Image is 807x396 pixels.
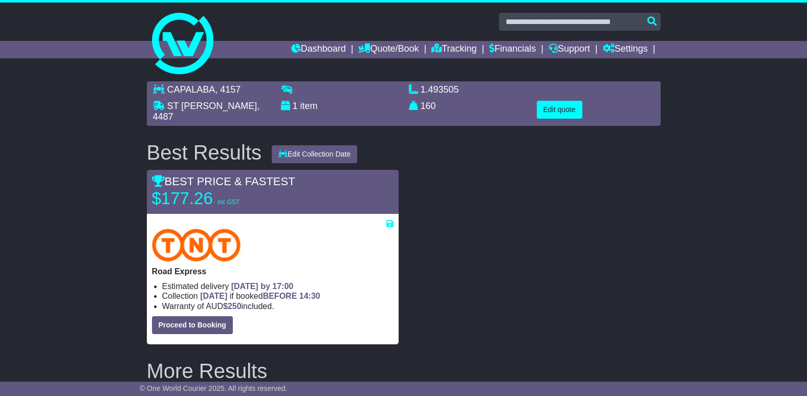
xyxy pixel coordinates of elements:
[291,41,346,58] a: Dashboard
[549,41,590,58] a: Support
[152,267,394,276] p: Road Express
[152,316,233,334] button: Proceed to Booking
[489,41,536,58] a: Financials
[162,301,394,311] li: Warranty of AUD included.
[431,41,476,58] a: Tracking
[215,84,241,95] span: , 4157
[293,101,298,111] span: 1
[152,175,295,188] span: BEST PRICE & FASTEST
[167,101,257,111] span: ST [PERSON_NAME]
[421,84,459,95] span: 1.493505
[200,292,320,300] span: if booked
[421,101,436,111] span: 160
[228,302,242,311] span: 250
[299,292,320,300] span: 14:30
[272,145,357,163] button: Edit Collection Date
[603,41,648,58] a: Settings
[142,141,267,164] div: Best Results
[147,360,661,382] h2: More Results
[140,384,288,392] span: © One World Courier 2025. All rights reserved.
[300,101,318,111] span: item
[223,302,242,311] span: $
[167,84,215,95] span: CAPALABA
[162,281,394,291] li: Estimated delivery
[162,291,394,301] li: Collection
[358,41,419,58] a: Quote/Book
[263,292,297,300] span: BEFORE
[152,188,280,209] p: $177.26
[153,101,260,122] span: , 4487
[231,282,294,291] span: [DATE] by 17:00
[200,292,227,300] span: [DATE]
[217,199,239,206] span: inc GST
[537,101,582,119] button: Edit quote
[152,229,241,261] img: TNT Domestic: Road Express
